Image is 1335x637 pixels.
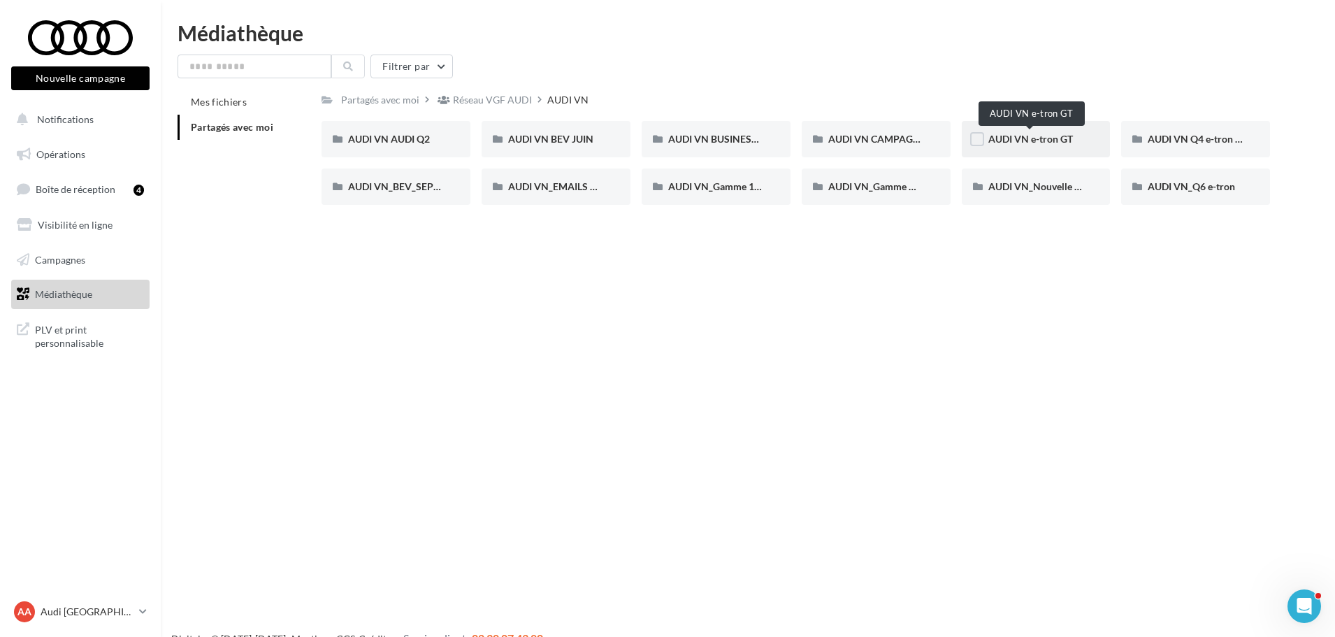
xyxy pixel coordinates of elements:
span: Partagés avec moi [191,121,273,133]
span: Opérations [36,148,85,160]
p: Audi [GEOGRAPHIC_DATA] [41,605,133,619]
span: Visibilité en ligne [38,219,113,231]
a: Médiathèque [8,280,152,309]
span: AA [17,605,31,619]
button: Nouvelle campagne [11,66,150,90]
span: Boîte de réception [36,183,115,195]
span: AUDI VN CAMPAGNE HYBRIDE RECHARGEABLE [828,133,1048,145]
span: AUDI VN_EMAILS COMMANDES [508,180,655,192]
span: Notifications [37,113,94,125]
span: Campagnes [35,253,85,265]
a: Boîte de réception4 [8,174,152,204]
span: AUDI VN AUDI Q2 [348,133,430,145]
button: Notifications [8,105,147,134]
span: AUDI VN_Nouvelle A6 e-tron [988,180,1116,192]
div: Partagés avec moi [341,93,419,107]
span: AUDI VN_Gamme Q8 e-tron [828,180,951,192]
button: Filtrer par [370,55,453,78]
a: Opérations [8,140,152,169]
div: 4 [133,185,144,196]
div: Réseau VGF AUDI [453,93,532,107]
span: AUDI VN BUSINESS JUIN VN JPO [668,133,818,145]
span: AUDI VN e-tron GT [988,133,1073,145]
span: AUDI VN BEV JUIN [508,133,593,145]
span: PLV et print personnalisable [35,320,144,350]
div: AUDI VN e-tron GT [979,101,1085,126]
span: AUDI VN Q4 e-tron sans offre [1148,133,1278,145]
a: Campagnes [8,245,152,275]
span: AUDI VN_Gamme 100% électrique [668,180,819,192]
iframe: Intercom live chat [1287,589,1321,623]
span: Médiathèque [35,288,92,300]
span: AUDI VN_BEV_SEPTEMBRE [348,180,472,192]
a: PLV et print personnalisable [8,315,152,356]
a: Visibilité en ligne [8,210,152,240]
a: AA Audi [GEOGRAPHIC_DATA] [11,599,150,625]
span: Mes fichiers [191,96,247,108]
div: Médiathèque [178,22,1318,43]
span: AUDI VN_Q6 e-tron [1148,180,1235,192]
div: AUDI VN [547,93,589,107]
